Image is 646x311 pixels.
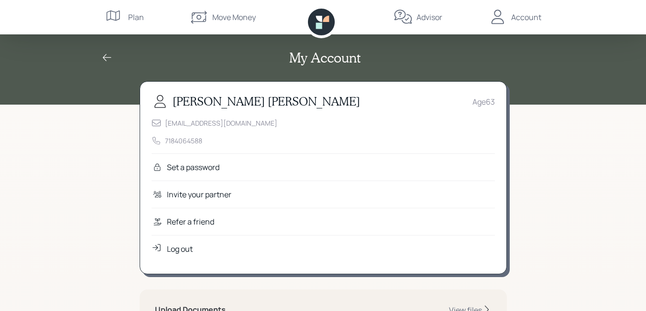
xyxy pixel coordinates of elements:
[173,95,360,108] h3: [PERSON_NAME] [PERSON_NAME]
[212,11,256,23] div: Move Money
[167,216,214,227] div: Refer a friend
[167,243,193,255] div: Log out
[128,11,144,23] div: Plan
[167,189,231,200] div: Invite your partner
[165,136,202,146] div: 7184064588
[289,50,361,66] h2: My Account
[416,11,442,23] div: Advisor
[165,118,277,128] div: [EMAIL_ADDRESS][DOMAIN_NAME]
[511,11,541,23] div: Account
[167,161,219,173] div: Set a password
[472,96,495,107] div: Age 63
